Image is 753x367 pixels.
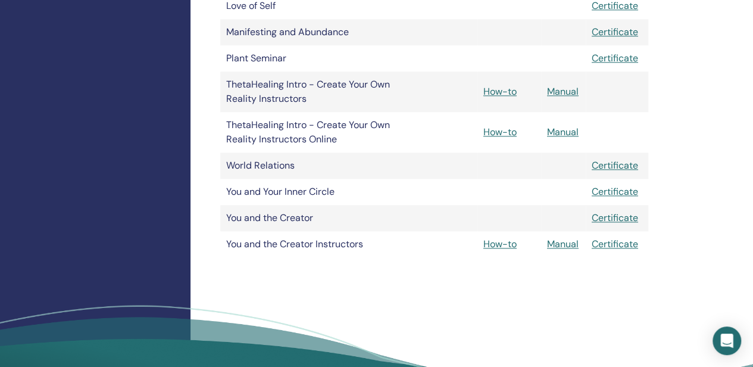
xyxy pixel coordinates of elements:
[483,85,517,98] a: How-to
[220,45,413,71] td: Plant Seminar
[592,159,638,172] a: Certificate
[483,126,517,138] a: How-to
[220,71,413,112] td: ThetaHealing Intro - Create Your Own Reality Instructors
[592,26,638,38] a: Certificate
[220,205,413,231] td: You and the Creator
[547,85,579,98] a: Manual
[483,238,517,250] a: How-to
[592,52,638,64] a: Certificate
[220,19,413,45] td: Manifesting and Abundance
[547,126,579,138] a: Manual
[713,326,741,355] div: Open Intercom Messenger
[592,238,638,250] a: Certificate
[547,238,579,250] a: Manual
[592,212,638,224] a: Certificate
[220,112,413,153] td: ThetaHealing Intro - Create Your Own Reality Instructors Online
[592,185,638,198] a: Certificate
[220,231,413,257] td: You and the Creator Instructors
[220,153,413,179] td: World Relations
[220,179,413,205] td: You and Your Inner Circle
